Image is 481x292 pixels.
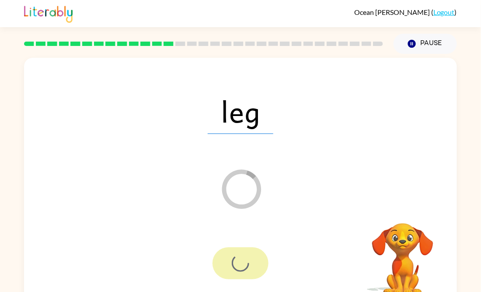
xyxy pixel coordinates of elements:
[433,8,455,16] a: Logout
[24,4,73,23] img: Literably
[354,8,457,16] div: ( )
[208,88,273,134] span: leg
[394,34,457,54] button: Pause
[354,8,431,16] span: Ocean [PERSON_NAME]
